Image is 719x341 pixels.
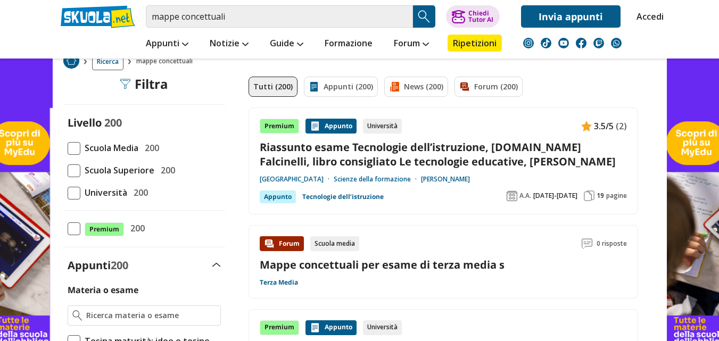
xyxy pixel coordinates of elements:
img: News filtro contenuto [389,81,400,92]
div: Chiedi Tutor AI [468,10,493,23]
img: Anno accademico [507,190,517,201]
span: 3.5/5 [594,119,614,133]
img: Ricerca materia o esame [72,310,82,321]
span: Scuola Media [80,141,138,155]
a: Notizie [207,35,251,54]
a: [PERSON_NAME] [421,175,470,184]
img: Appunti contenuto [310,322,320,333]
div: Appunto [305,320,357,335]
a: Accedi [637,5,659,28]
input: Ricerca materia o esame [86,310,216,321]
img: Appunti contenuto [581,121,592,131]
button: Search Button [413,5,435,28]
a: Ripetizioni [448,35,502,52]
div: Appunto [305,119,357,134]
img: Cerca appunti, riassunti o versioni [416,9,432,24]
a: Appunti [143,35,191,54]
img: instagram [523,38,534,48]
a: Forum (200) [454,77,523,97]
img: Filtra filtri mobile [120,79,130,89]
span: Scuola Superiore [80,163,154,177]
label: Appunti [68,258,128,272]
span: A.A. [519,192,531,200]
a: Riassunto esame Tecnologie dell’istruzione, [DOMAIN_NAME] Falcinelli, libro consigliato Le tecnol... [260,140,627,169]
span: 19 [597,192,604,200]
img: Appunti filtro contenuto [309,81,319,92]
span: 200 [129,186,148,199]
button: ChiediTutor AI [446,5,500,28]
a: Appunti (200) [304,77,378,97]
span: Premium [85,222,124,236]
a: Mappe concettuali per esame di terza media s [260,257,505,272]
span: 200 [126,221,145,235]
img: Forum filtro contenuto [459,81,470,92]
a: [GEOGRAPHIC_DATA] [260,175,334,184]
img: Pagine [584,190,594,201]
span: mappe concettuali [136,53,197,70]
span: 0 risposte [597,236,627,251]
img: twitch [593,38,604,48]
span: [DATE]-[DATE] [533,192,577,200]
a: Invia appunti [521,5,621,28]
input: Cerca appunti, riassunti o versioni [146,5,413,28]
label: Livello [68,115,102,130]
span: pagine [606,192,627,200]
div: Premium [260,320,299,335]
div: Università [363,320,402,335]
img: Home [63,53,79,69]
a: Terza Media [260,278,298,287]
div: Università [363,119,402,134]
a: Formazione [322,35,375,54]
a: Forum [391,35,432,54]
span: 200 [104,115,122,130]
div: Filtra [120,77,168,92]
img: WhatsApp [611,38,622,48]
img: Appunti contenuto [310,121,320,131]
a: Tecnologie dell’istruzione [302,190,384,203]
a: Home [63,53,79,70]
a: News (200) [384,77,448,97]
a: Scienze della formazione [334,175,421,184]
a: Tutti (200) [249,77,297,97]
div: Scuola media [310,236,359,251]
span: Università [80,186,127,199]
img: Forum contenuto [264,238,275,249]
img: tiktok [541,38,551,48]
img: Apri e chiudi sezione [212,263,221,267]
span: 200 [111,258,128,272]
a: Guide [267,35,306,54]
img: youtube [558,38,569,48]
span: (2) [616,119,627,133]
span: 200 [141,141,159,155]
label: Materia o esame [68,284,138,296]
a: Ricerca [92,53,123,70]
div: Appunto [260,190,296,203]
div: Forum [260,236,304,251]
span: 200 [156,163,175,177]
img: facebook [576,38,586,48]
div: Premium [260,119,299,134]
img: Commenti lettura [582,238,592,249]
